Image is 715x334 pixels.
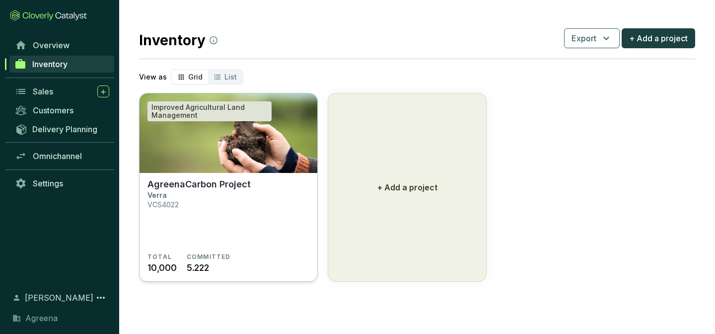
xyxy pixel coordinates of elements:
span: Export [572,32,596,44]
span: Customers [33,105,73,115]
button: Export [564,28,620,48]
h2: Inventory [139,30,217,51]
span: List [224,73,237,81]
img: AgreenaCarbon Project [140,93,317,173]
p: AgreenaCarbon Project [147,179,251,190]
p: Verra [147,191,167,199]
span: Grid [188,73,203,81]
span: Overview [33,40,70,50]
span: 5.222 [187,261,209,274]
a: Sales [10,83,114,100]
span: TOTAL [147,253,172,261]
p: View as [139,72,167,82]
span: Inventory [32,59,68,69]
button: + Add a project [328,93,487,282]
span: + Add a project [629,32,688,44]
span: Agreena [25,312,58,324]
a: AgreenaCarbon ProjectImproved Agricultural Land ManagementAgreenaCarbon ProjectVerraVCS4022TOTAL1... [139,93,318,282]
span: Sales [33,86,53,96]
button: + Add a project [622,28,695,48]
a: Omnichannel [10,148,114,165]
a: Inventory [9,56,114,73]
span: Settings [33,178,63,188]
span: 10,000 [147,261,177,274]
a: Customers [10,102,114,119]
span: COMMITTED [187,253,231,261]
a: Overview [10,37,114,54]
a: Settings [10,175,114,192]
span: [PERSON_NAME] [25,292,93,304]
p: + Add a project [377,181,437,193]
span: Omnichannel [33,151,82,161]
p: VCS4022 [147,200,179,209]
span: Delivery Planning [32,124,97,134]
div: segmented control [171,69,243,85]
a: Delivery Planning [10,121,114,137]
div: Improved Agricultural Land Management [147,101,272,121]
